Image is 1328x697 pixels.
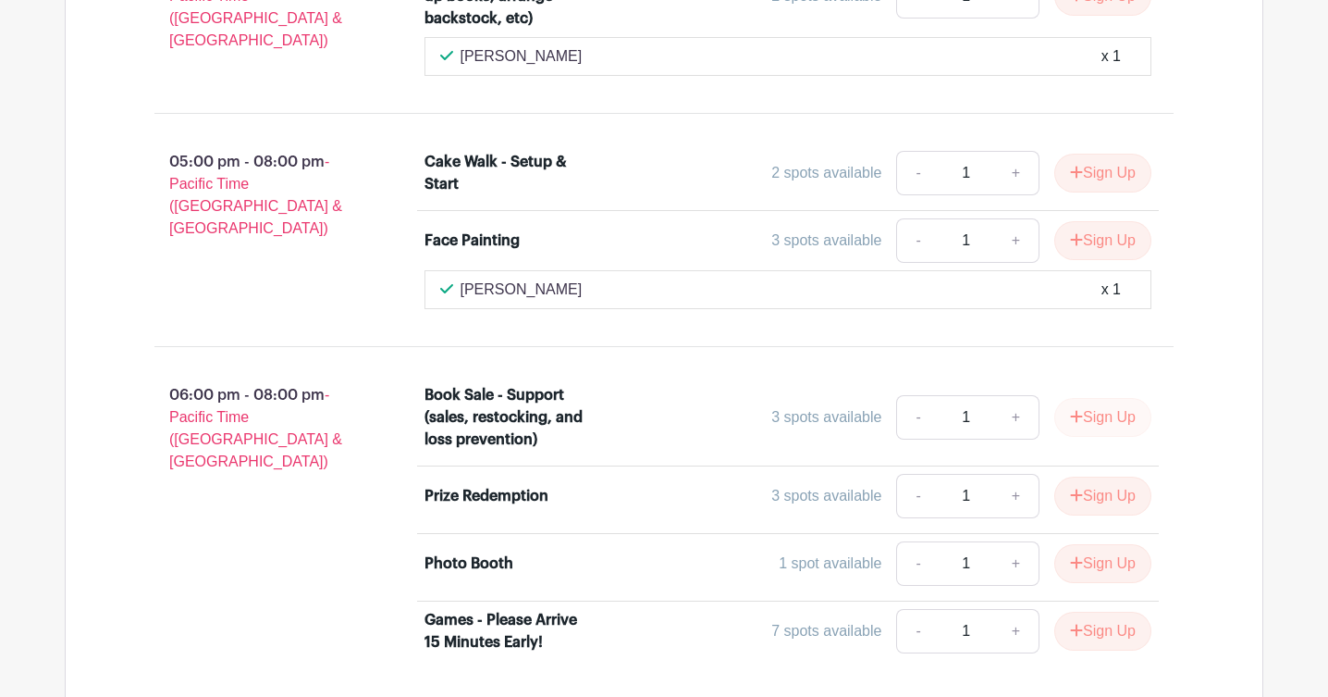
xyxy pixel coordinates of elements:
[424,553,513,575] div: Photo Booth
[1101,279,1121,301] div: x 1
[424,151,584,195] div: Cake Walk - Setup & Start
[896,609,939,653] a: -
[993,541,1039,586] a: +
[424,609,584,653] div: Games - Please Arrive 15 Minutes Early!
[771,406,881,429] div: 3 spots available
[169,387,342,469] span: - Pacific Time ([GEOGRAPHIC_DATA] & [GEOGRAPHIC_DATA])
[993,218,1039,263] a: +
[125,377,395,480] p: 06:00 pm - 08:00 pm
[993,474,1039,518] a: +
[771,162,881,184] div: 2 spots available
[1054,612,1151,651] button: Sign Up
[771,620,881,642] div: 7 spots available
[779,553,881,575] div: 1 spot available
[125,143,395,247] p: 05:00 pm - 08:00 pm
[1054,221,1151,260] button: Sign Up
[993,609,1039,653] a: +
[896,474,939,518] a: -
[771,485,881,507] div: 3 spots available
[169,154,342,236] span: - Pacific Time ([GEOGRAPHIC_DATA] & [GEOGRAPHIC_DATA])
[461,279,583,301] p: [PERSON_NAME]
[771,230,881,252] div: 3 spots available
[424,485,548,507] div: Prize Redemption
[1101,45,1121,68] div: x 1
[993,151,1039,195] a: +
[1054,544,1151,583] button: Sign Up
[1054,154,1151,193] button: Sign Up
[993,395,1039,440] a: +
[461,45,583,68] p: [PERSON_NAME]
[896,395,939,440] a: -
[1054,398,1151,437] button: Sign Up
[896,218,939,263] a: -
[1054,477,1151,516] button: Sign Up
[424,230,520,252] div: Face Painting
[896,151,939,195] a: -
[896,541,939,586] a: -
[424,384,584,451] div: Book Sale - Support (sales, restocking, and loss prevention)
